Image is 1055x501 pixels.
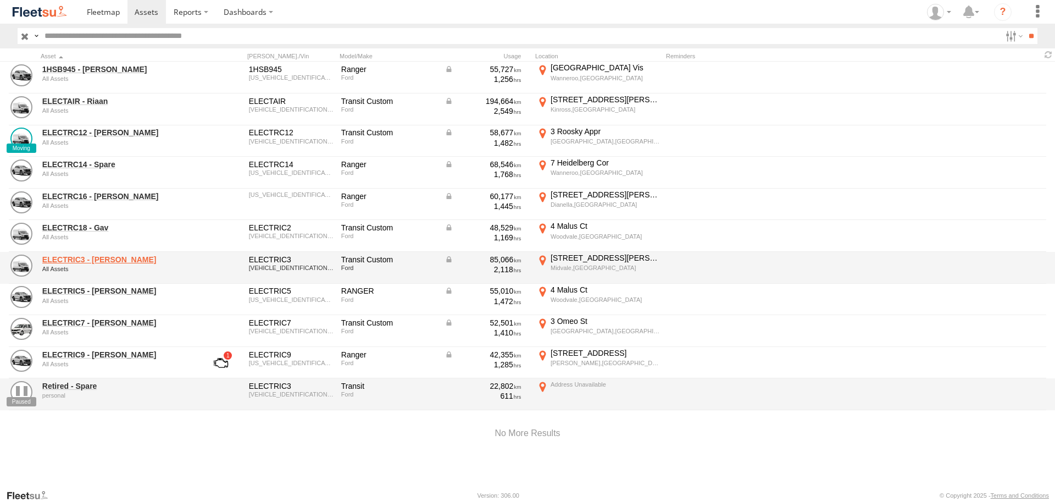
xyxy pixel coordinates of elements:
a: Visit our Website [6,490,57,501]
div: Ford [341,233,437,239]
label: Click to View Current Location [535,348,662,378]
label: Search Query [32,28,41,44]
label: Click to View Current Location [535,253,662,283]
div: Woodvale,[GEOGRAPHIC_DATA] [551,233,660,240]
div: Usage [443,52,531,60]
div: 22,802 [445,381,521,391]
div: ELECTAIR [249,96,334,106]
a: View Asset Details [10,128,32,150]
div: © Copyright 2025 - [940,492,1049,499]
div: Wanneroo,[GEOGRAPHIC_DATA] [551,169,660,177]
div: 1,410 [445,328,521,338]
div: undefined [42,392,193,399]
div: MNAUMAF50FW475764 [249,360,334,366]
div: Reminders [666,52,842,60]
a: View Asset Details [10,191,32,213]
div: Ford [341,74,437,81]
div: Version: 306.00 [477,492,519,499]
div: WF0YXXTTGYLS21315 [249,265,334,271]
div: undefined [42,298,193,304]
div: ELECTRC12 [249,128,334,137]
div: Ford [341,106,437,113]
div: RANGER [341,286,437,296]
label: Click to View Current Location [535,221,662,251]
div: Transit Custom [341,223,437,233]
div: Ford [341,169,437,176]
label: Click to View Current Location [535,63,662,92]
div: Ford [341,296,437,303]
div: Location [535,52,662,60]
div: 611 [445,391,521,401]
div: Data from Vehicle CANbus [445,64,521,74]
div: Transit [341,381,437,391]
div: 7 Heidelberg Cor [551,158,660,168]
img: fleetsu-logo-horizontal.svg [11,4,68,19]
a: View Asset Details [10,318,32,340]
a: ELECTAIR - Riaan [42,96,193,106]
div: undefined [42,170,193,177]
div: undefined [42,107,193,114]
i: ? [994,3,1012,21]
a: ELECTRIC7 - [PERSON_NAME] [42,318,193,328]
div: Data from Vehicle CANbus [445,223,521,233]
div: Transit Custom [341,255,437,265]
div: WF0YXXTTGYLS21315 [249,138,334,145]
label: Click to View Current Location [535,285,662,315]
span: Refresh [1042,49,1055,60]
a: ELECTRC14 - Spare [42,159,193,169]
a: View Asset Details [10,64,32,86]
div: Data from Vehicle CANbus [445,128,521,137]
div: Ford [341,328,437,334]
div: 4 Malus Ct [551,221,660,231]
a: View Asset Details [10,96,32,118]
label: Search Filter Options [1001,28,1025,44]
div: MNAUMAF50HW805362 [249,74,334,81]
div: Ford [341,265,437,271]
div: Wanneroo,[GEOGRAPHIC_DATA] [551,74,660,82]
div: undefined [42,75,193,82]
div: Woodvale,[GEOGRAPHIC_DATA] [551,296,660,304]
a: View Asset Details [10,286,32,308]
div: WF0YXXTTGYLS21315 [249,391,334,398]
label: Click to View Current Location [535,190,662,219]
div: 4 Malus Ct [551,285,660,295]
div: Ford [341,391,437,398]
div: Dianella,[GEOGRAPHIC_DATA] [551,201,660,208]
div: undefined [42,329,193,335]
div: [GEOGRAPHIC_DATA] Vis [551,63,660,73]
div: 1,768 [445,169,521,179]
div: undefined [42,202,193,209]
label: Click to View Current Location [535,316,662,346]
div: undefined [42,266,193,272]
label: Click to View Current Location [535,379,662,409]
div: ELECTRIC2 [249,223,334,233]
div: Click to Sort [41,52,195,60]
a: ELECTRC18 - Gav [42,223,193,233]
div: Ranger [341,159,437,169]
div: Kinross,[GEOGRAPHIC_DATA] [551,106,660,113]
div: [GEOGRAPHIC_DATA],[GEOGRAPHIC_DATA] [551,327,660,335]
div: 1,256 [445,74,521,84]
div: [PERSON_NAME],[GEOGRAPHIC_DATA] [551,359,660,367]
div: ELECTRIC7 [249,318,334,328]
a: ELECTRIC3 - [PERSON_NAME] [42,255,193,265]
div: Ranger [341,350,437,360]
div: [STREET_ADDRESS][PERSON_NAME] [551,190,660,200]
div: ELECTRIC3 [249,381,334,391]
div: Data from Vehicle CANbus [445,96,521,106]
div: Data from Vehicle CANbus [445,255,521,265]
div: Ford [341,360,437,366]
div: ELECTRIC9 [249,350,334,360]
div: Data from Vehicle CANbus [445,318,521,328]
div: Ford [341,138,437,145]
div: 3 Omeo St [551,316,660,326]
div: [STREET_ADDRESS][PERSON_NAME] [551,95,660,104]
a: ELECTRIC9 - [PERSON_NAME] [42,350,193,360]
a: 1HSB945 - [PERSON_NAME] [42,64,193,74]
a: View Asset Details [10,350,32,372]
a: ELECTRC16 - [PERSON_NAME] [42,191,193,201]
a: View Asset Details [10,255,32,277]
div: Data from Vehicle CANbus [445,286,521,296]
a: Terms and Conditions [991,492,1049,499]
div: MNAUMAF80GW574265 [249,169,334,176]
